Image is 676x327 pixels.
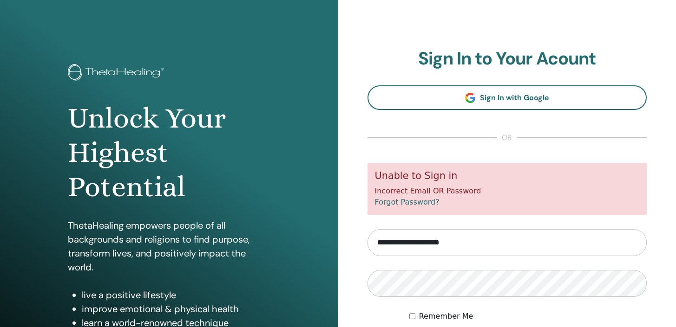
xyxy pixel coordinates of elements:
a: Forgot Password? [375,198,440,206]
p: ThetaHealing empowers people of all backgrounds and religions to find purpose, transform lives, a... [68,218,270,274]
li: improve emotional & physical health [82,302,270,316]
a: Sign In with Google [368,85,647,110]
li: live a positive lifestyle [82,288,270,302]
div: Incorrect Email OR Password [368,163,647,215]
span: or [497,132,517,143]
h1: Unlock Your Highest Potential [68,101,270,205]
h5: Unable to Sign in [375,170,640,182]
div: Keep me authenticated indefinitely or until I manually logout [409,311,647,322]
h2: Sign In to Your Acount [368,48,647,70]
span: Sign In with Google [480,93,549,103]
label: Remember Me [419,311,473,322]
